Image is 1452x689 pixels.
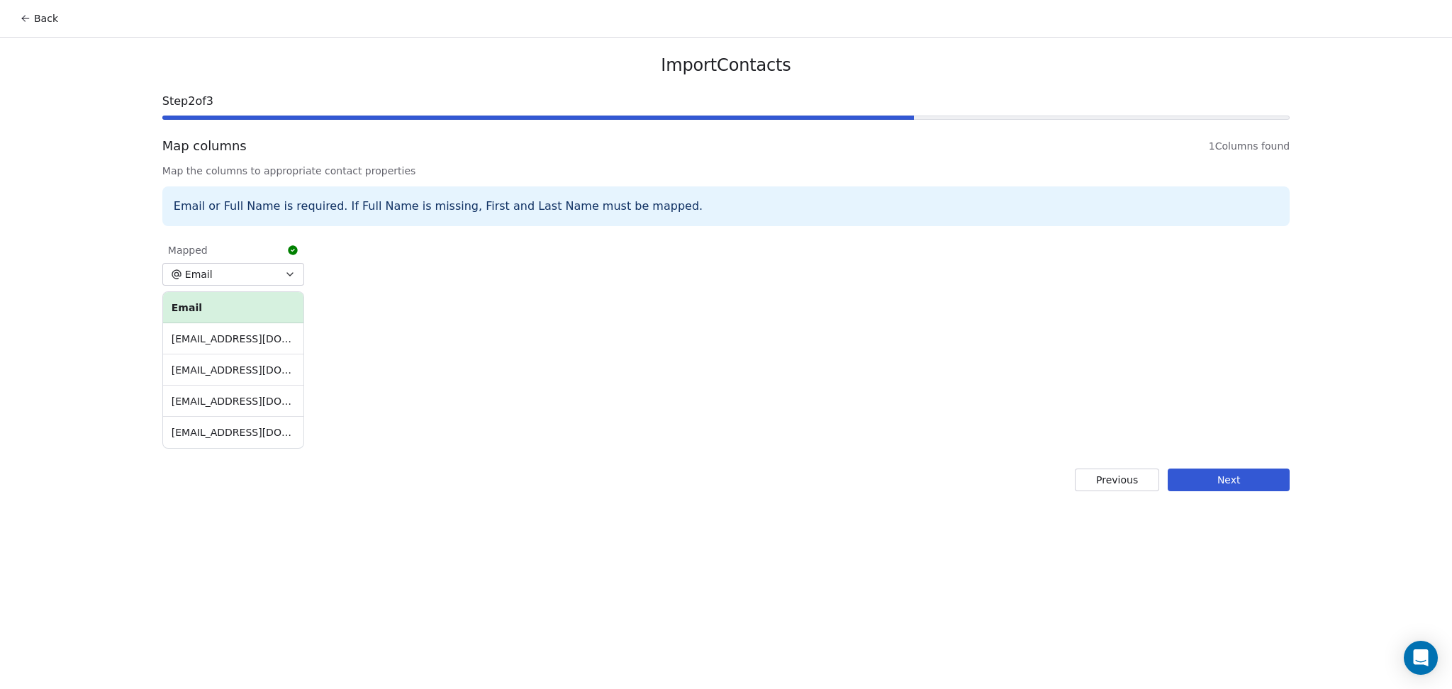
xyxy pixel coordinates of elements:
td: [EMAIL_ADDRESS][DOMAIN_NAME] [163,323,303,354]
td: [EMAIL_ADDRESS][DOMAIN_NAME] [163,417,303,448]
td: [EMAIL_ADDRESS][DOMAIN_NAME] [163,354,303,386]
span: Mapped [168,243,208,257]
button: Next [1168,469,1290,491]
th: Email [163,292,303,323]
span: Map columns [162,137,247,155]
span: Step 2 of 3 [162,93,1290,110]
span: Import Contacts [661,55,791,76]
button: Back [11,6,67,31]
div: Open Intercom Messenger [1404,641,1438,675]
span: 1 Columns found [1209,139,1290,153]
span: Map the columns to appropriate contact properties [162,164,1290,178]
span: Email [185,267,213,281]
td: [EMAIL_ADDRESS][DOMAIN_NAME] [163,386,303,417]
button: Previous [1075,469,1159,491]
div: Email or Full Name is required. If Full Name is missing, First and Last Name must be mapped. [162,186,1290,226]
